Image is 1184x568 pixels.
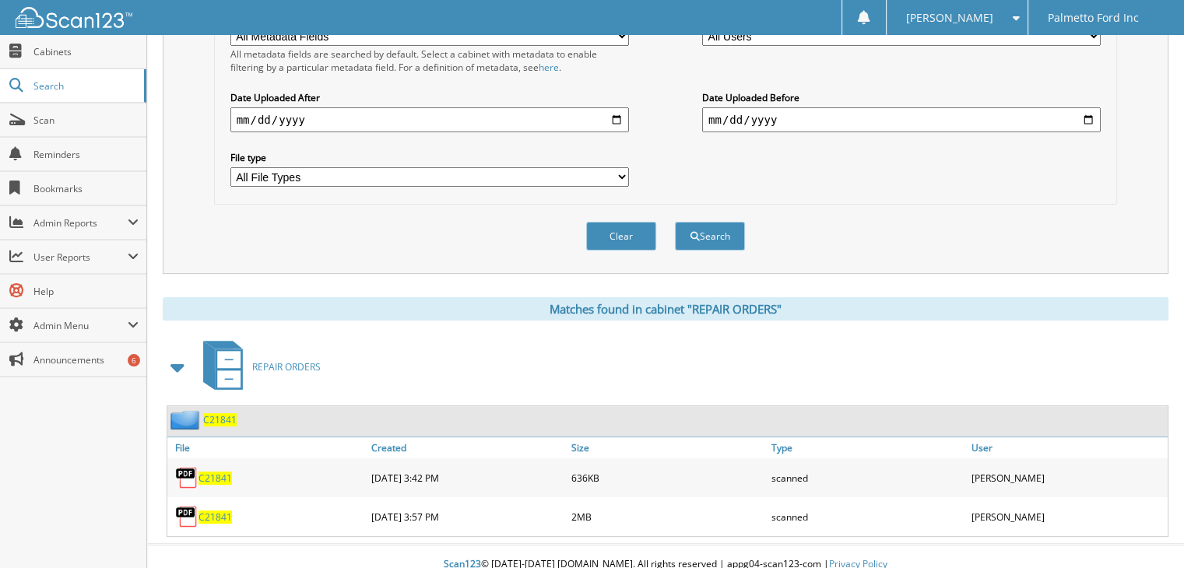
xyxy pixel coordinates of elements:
div: Matches found in cabinet "REPAIR ORDERS" [163,297,1168,321]
div: [PERSON_NAME] [968,501,1168,532]
a: File [167,437,367,458]
span: Search [33,79,136,93]
input: end [702,107,1101,132]
input: start [230,107,629,132]
div: 2MB [567,501,768,532]
span: Cabinets [33,45,139,58]
span: [PERSON_NAME] [906,13,993,23]
img: PDF.png [175,466,199,489]
a: here [539,61,559,74]
img: scan123-logo-white.svg [16,7,132,28]
span: User Reports [33,251,128,264]
div: 636KB [567,462,768,493]
iframe: Chat Widget [1106,493,1184,568]
label: Date Uploaded After [230,91,629,104]
button: Search [675,222,745,251]
a: User [968,437,1168,458]
div: [DATE] 3:42 PM [367,462,567,493]
a: C21841 [199,510,232,524]
a: C21841 [203,413,237,426]
span: Help [33,285,139,298]
a: Type [768,437,968,458]
span: REPAIR ORDERS [252,360,321,373]
div: scanned [768,501,968,532]
span: Admin Reports [33,216,128,230]
a: Size [567,437,768,458]
span: Palmetto Ford Inc [1048,13,1139,23]
a: C21841 [199,472,232,485]
div: All metadata fields are searched by default. Select a cabinet with metadata to enable filtering b... [230,47,629,74]
span: Reminders [33,148,139,161]
div: [DATE] 3:57 PM [367,501,567,532]
div: 6 [128,354,140,366]
button: Clear [586,222,656,251]
div: scanned [768,462,968,493]
span: Announcements [33,353,139,366]
div: [PERSON_NAME] [968,462,1168,493]
a: Created [367,437,567,458]
img: PDF.png [175,505,199,528]
span: Admin Menu [33,319,128,332]
span: Scan [33,114,139,127]
label: Date Uploaded Before [702,91,1101,104]
label: File type [230,151,629,164]
span: Bookmarks [33,182,139,195]
a: REPAIR ORDERS [194,336,321,398]
img: folder2.png [170,410,203,430]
